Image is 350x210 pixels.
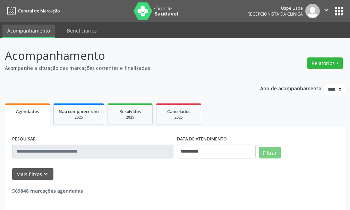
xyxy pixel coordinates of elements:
[12,168,53,180] button: Mais filtroskeyboard_arrow_down
[42,170,50,178] i: keyboard_arrow_down
[320,4,333,18] button: 
[161,115,196,120] div: 2025
[59,109,99,115] span: Não compareceram
[247,11,303,17] span: Recepcionista da clínica
[305,4,320,18] img: img
[5,47,243,64] p: Acompanhamento
[62,25,102,37] a: Beneficiários
[247,5,303,11] div: Uspe Uspe
[12,188,83,194] strong: 569848 marcações agendadas
[307,57,343,69] button: Relatórios
[5,64,243,72] p: Acompanhe a situação das marcações correntes e finalizadas
[113,115,147,120] div: 2025
[177,134,227,145] label: DATA DE ATENDIMENTO
[167,109,190,115] span: Cancelados
[333,5,345,17] button: apps
[323,6,330,14] i: 
[259,147,281,158] button: Filtrar
[12,134,36,145] label: PESQUISAR
[260,84,322,92] p: Ano de acompanhamento
[119,109,141,115] span: Resolvidos
[18,8,60,14] span: Central de Marcação
[5,5,60,17] a: Central de Marcação
[59,115,99,120] div: 2025
[16,109,39,115] span: Agendados
[2,25,55,38] a: Acompanhamento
